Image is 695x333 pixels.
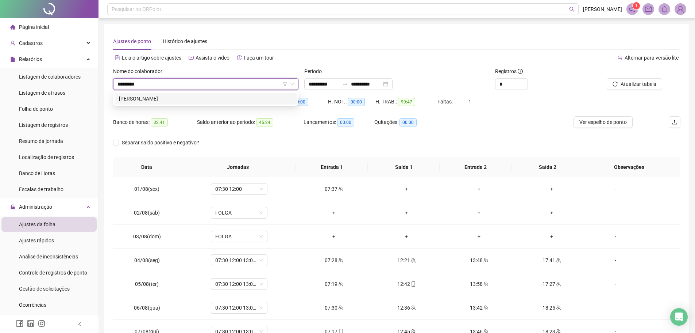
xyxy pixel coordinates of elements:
span: 06/08(qua) [134,305,160,311]
div: 12:36 [376,304,437,312]
span: team [410,258,416,263]
span: Alternar para versão lite [625,55,679,61]
span: 07:30 12:00 13:00 17:30 [215,279,263,290]
span: team [483,305,489,310]
div: Quitações: [374,118,445,126]
span: Faltas: [437,99,454,105]
span: mobile [410,281,416,287]
span: filter [283,82,287,86]
span: 99:47 [398,98,415,106]
span: youtube [189,55,194,60]
div: - [594,185,637,193]
span: 00:00 [337,118,354,126]
span: FOLGA [215,231,263,242]
div: - [594,280,637,288]
span: 07:30 12:00 13:00 17:30 [215,302,263,313]
span: team [555,281,561,287]
span: history [237,55,242,60]
span: mail [645,6,652,12]
span: upload [672,119,677,125]
span: Ajustes rápidos [19,238,54,243]
th: Saída 2 [511,157,583,177]
span: Folha de ponto [19,106,53,112]
span: Relatórios [19,56,42,62]
th: Jornadas [180,157,296,177]
span: info-circle [518,69,523,74]
div: [PERSON_NAME] [119,95,293,103]
label: Nome do colaborador [113,67,167,75]
span: Registros [495,67,523,75]
div: + [521,209,582,217]
span: 1 [468,99,471,105]
img: 70931 [675,4,686,15]
span: Administração [19,204,52,210]
div: + [376,232,437,241]
span: Cadastros [19,40,43,46]
span: Leia o artigo sobre ajustes [122,55,181,61]
span: to [342,81,348,87]
div: + [449,209,510,217]
div: + [304,209,364,217]
span: 45:24 [256,118,273,126]
div: 07:37 [304,185,364,193]
span: Localização de registros [19,154,74,160]
span: Listagem de atrasos [19,90,65,96]
span: Ver espelho de ponto [579,118,627,126]
span: lock [10,204,15,209]
div: + [521,185,582,193]
span: home [10,24,15,30]
span: 01/08(sex) [134,186,159,192]
span: notification [629,6,636,12]
span: team [555,305,561,310]
div: - [594,232,637,241]
div: H. TRAB.: [375,98,437,106]
div: 07:19 [304,280,364,288]
span: user-add [10,41,15,46]
div: + [376,185,437,193]
span: 04/08(seg) [134,257,160,263]
span: Página inicial [19,24,49,30]
div: + [449,185,510,193]
span: 00:00 [399,118,417,126]
span: linkedin [27,320,34,327]
div: HE 3: [281,98,328,106]
span: 07:30 12:00 13:00 17:30 [215,255,263,266]
button: Atualizar tabela [607,78,662,90]
div: + [376,209,437,217]
span: Escalas de trabalho [19,186,63,192]
span: 03/08(dom) [133,234,161,239]
span: Resumo da jornada [19,138,63,144]
span: team [410,305,416,310]
div: H. NOT.: [328,98,375,106]
span: down [290,82,294,86]
span: team [483,281,489,287]
span: Listagem de registros [19,122,68,128]
span: Banco de Horas [19,170,55,176]
label: Período [304,67,327,75]
div: 12:21 [376,256,437,264]
span: team [483,258,489,263]
span: 07:30 12:00 [215,183,263,194]
span: Ajustes da folha [19,222,55,227]
div: 17:41 [521,256,582,264]
span: Histórico de ajustes [163,38,207,44]
div: - [594,209,637,217]
div: - [594,256,637,264]
div: Saldo anterior ao período: [197,118,304,126]
span: team [337,305,343,310]
div: Open Intercom Messenger [670,308,688,326]
span: Gestão de solicitações [19,286,70,292]
span: 00:00 [348,98,365,106]
span: reload [613,82,618,87]
div: + [304,232,364,241]
span: Faça um tour [244,55,274,61]
div: + [521,232,582,241]
div: - [594,304,637,312]
span: team [337,258,343,263]
span: 32:41 [151,118,168,126]
span: file [10,57,15,62]
sup: 1 [633,2,640,10]
span: search [569,7,575,12]
div: 13:58 [449,280,510,288]
span: 05/08(ter) [135,281,159,287]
